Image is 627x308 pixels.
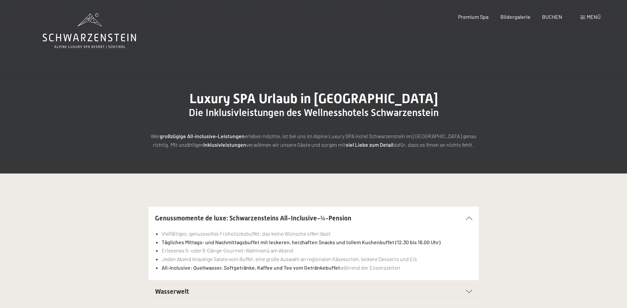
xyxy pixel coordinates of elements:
strong: großzügige All-inclusive-Leistungen [160,133,245,139]
li: Jeden Abend knackige Salate vom Buffet, eine große Auswahl an regionalen Käsesorten, leckere Dess... [162,255,472,263]
li: Vielfältiges, genussvolles Frühstücksbuffet, das keine Wünsche offen lässt [162,229,472,238]
span: Luxury SPA Urlaub in [GEOGRAPHIC_DATA] [189,91,438,106]
a: BUCHEN [542,14,562,20]
span: Die Inklusivleistungen des Wellnesshotels Schwarzenstein [189,107,439,118]
strong: All-inclusive: Quellwasser, Softgetränke, Kaffee und Tee vom Getränkebuffet [162,264,340,271]
li: Erlesenes 5- oder 6-Gänge-Gourmet-Wahlmenü am Abend [162,246,472,255]
strong: Inklusivleistungen [203,141,246,148]
strong: Tägliches Mittags- und Nachmittagsbuffet mit leckeren, herzhaften Snacks und tollem Kuchenbuffet ... [162,239,441,245]
p: Wer erleben möchte, ist bei uns im Alpine Luxury SPA Hotel Schwarzenstein im [GEOGRAPHIC_DATA] ge... [148,132,479,149]
a: Premium Spa [458,14,489,20]
a: Bildergalerie [500,14,530,20]
strong: viel Liebe zum Detail [346,141,393,148]
span: Wasserwelt [155,288,189,295]
li: während der Essenszeiten [162,263,472,272]
span: Genussmomente de luxe: Schwarzensteins All-Inclusive-¾-Pension [155,214,351,222]
span: Menü [587,14,601,20]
